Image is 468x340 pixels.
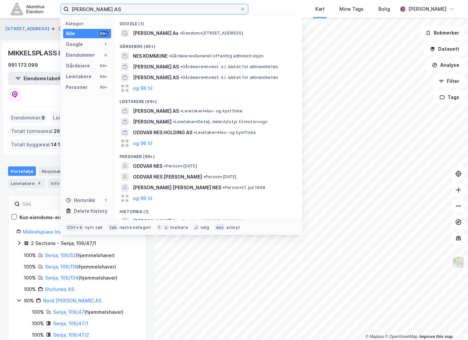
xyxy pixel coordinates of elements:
[31,239,96,247] div: 2 Sections - Senja, 106/47/1
[11,3,44,15] img: akershus-eiendom-logo.9091f326c980b4bce74ccdd9f866810c.svg
[164,163,197,169] span: Person • [DATE]
[50,112,98,123] div: Leide lokasjoner :
[24,274,36,282] div: 100%
[133,84,152,92] button: og 96 til
[173,119,175,124] span: •
[66,72,92,81] div: Leietakere
[32,331,44,339] div: 100%
[180,108,182,113] span: •
[53,321,88,326] a: Senja, 106/47/1
[133,52,168,60] span: NES KOMMUNE
[45,263,116,271] div: ( hjemmelshaver )
[180,218,182,224] span: •
[53,332,89,338] a: Senja, 106/47/2
[408,5,447,13] div: [PERSON_NAME]
[99,63,108,68] div: 99+
[120,225,151,230] div: neste kategori
[51,141,72,149] span: 14 154 ㎡
[133,162,162,170] span: ODDVAR NES
[424,42,465,56] button: Datasett
[66,196,95,204] div: Historikk
[133,184,221,192] span: [PERSON_NAME] [PERSON_NAME] NES
[164,163,166,168] span: •
[85,225,103,230] div: nytt søk
[43,298,101,303] a: Nord [PERSON_NAME] AS
[45,264,77,270] a: Senja, 106/118
[8,48,94,58] div: MIKKELSPLASS INVEST AS
[39,166,70,176] div: Aksjonærer
[20,199,93,209] input: Søk
[169,53,264,59] span: Gårdeiere • Generell offentlig administrasjon
[133,107,179,115] span: [PERSON_NAME] AS
[223,185,225,190] span: •
[99,31,108,36] div: 99+
[194,130,256,135] span: Leietaker • Hav- og kystfiske
[434,91,465,104] button: Tags
[8,126,82,137] div: Totalt tomteareal :
[180,108,243,114] span: Leietaker • Hav- og kystfiske
[103,198,108,203] div: 1
[24,251,36,259] div: 100%
[133,173,202,181] span: ODDVAR NES [PERSON_NAME]
[133,217,179,225] span: [PERSON_NAME] As
[66,83,88,91] div: Personer
[8,72,68,85] button: Eiendomstabell
[48,179,62,188] div: Info
[24,297,34,305] div: 90%
[133,118,172,126] span: [PERSON_NAME]
[169,53,171,58] span: •
[180,64,278,69] span: Gårdeiere • Invest. o.l. lukket for allmennheten
[452,256,465,269] img: Z
[180,75,278,80] span: Gårdeiere • Invest. o.l. lukket for allmennheten
[103,42,108,47] div: 1
[133,139,152,147] button: og 96 til
[54,127,79,135] span: 263 133 ㎡
[378,5,390,13] div: Bolig
[223,185,265,190] span: Person • 21. juli 1969
[99,85,108,90] div: 99+
[434,308,468,340] div: Kontrollprogram for chat
[366,334,384,339] a: Mapbox
[19,213,76,222] div: Kun eiendoms-eierskap
[180,31,243,36] span: Eiendom • [STREET_ADDRESS]
[32,320,44,328] div: 100%
[114,149,302,161] div: Personer (99+)
[66,40,83,48] div: Google
[171,225,188,230] div: markere
[133,29,179,37] span: [PERSON_NAME] As
[420,334,453,339] a: Improve this map
[53,308,124,316] div: ( hjemmelshaver )
[69,4,240,14] input: Søk på adresse, matrikkel, gårdeiere, leietakere eller personer
[8,112,48,123] div: Eiendommer :
[8,166,36,176] div: Portefølje
[23,229,77,235] a: Mikkelsplass Invest AS
[203,174,237,180] span: Person • [DATE]
[103,52,108,58] div: 0
[99,74,108,79] div: 99+
[180,218,243,224] span: Eiendom • [STREET_ADDRESS]
[200,225,209,230] div: velg
[66,224,84,231] div: Ctrl + k
[173,119,268,125] span: Leietaker • Detalj. deler/utstyr til motorvogn
[133,74,179,82] span: [PERSON_NAME] AS
[24,263,36,271] div: 100%
[114,39,302,51] div: Gårdeiere (99+)
[420,26,465,40] button: Bokmerker
[180,75,182,80] span: •
[133,63,179,71] span: [PERSON_NAME] AS
[114,16,302,28] div: Google (1)
[426,58,465,72] button: Analyse
[434,308,468,340] iframe: Chat Widget
[66,30,75,38] div: Alle
[114,204,302,216] div: Historikk (1)
[433,75,465,88] button: Filter
[8,179,45,188] div: Leietakere
[66,51,95,59] div: Eiendommer
[32,308,44,316] div: 100%
[339,5,364,13] div: Mine Tags
[24,285,36,293] div: 100%
[226,225,240,230] div: avbryt
[45,274,118,282] div: ( hjemmelshaver )
[385,334,418,339] a: OpenStreetMap
[8,139,75,150] div: Totalt byggareal :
